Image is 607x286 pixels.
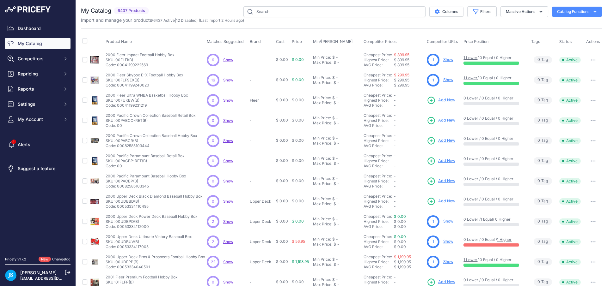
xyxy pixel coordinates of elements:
[559,218,581,225] span: Active
[559,57,581,63] span: Active
[106,143,197,148] p: Code: 00082585103444
[5,139,71,150] a: Alerts
[5,23,71,34] a: Dashboard
[559,39,573,44] button: Status
[250,118,273,123] p: -
[438,279,455,285] span: Add New
[250,179,273,184] p: -
[212,57,214,63] span: 6
[212,199,214,204] span: 0
[336,141,339,146] div: -
[332,55,335,60] div: $
[106,113,196,118] p: 2000 Pacific Crown Collection Baseball Retail Box
[427,136,455,145] a: Add New
[335,196,338,201] div: -
[364,73,392,77] a: Cheapest Price:
[106,164,185,169] p: Code: 00
[313,80,332,85] div: Max Price:
[18,56,59,62] span: Competitors
[531,39,540,44] span: Tags
[534,56,552,63] span: Tag
[5,38,71,49] a: My Catalog
[276,98,288,102] span: $ 0.00
[276,77,288,82] span: $ 0.00
[313,161,332,166] div: Max Price:
[364,57,394,63] div: Highest Price:
[429,7,463,17] button: Columns
[394,153,396,158] span: -
[250,158,273,164] p: -
[463,116,524,121] p: 0 Lower / 0 Equal / 0 Higher
[223,239,233,244] a: Show
[243,6,426,17] input: Search
[537,77,540,83] span: 0
[313,217,331,222] div: Min Price:
[223,179,233,183] a: Show
[106,158,185,164] p: SKU: 00PACBP-RET(B)
[364,118,394,123] div: Highest Price:
[292,39,303,44] button: Price
[106,52,175,57] p: 2000 Fleer Impact Football Hobby Box
[207,39,244,44] span: Matches Suggested
[432,77,434,83] span: 1
[313,196,331,201] div: Min Price:
[292,199,304,203] span: $ 0.00
[223,280,233,284] a: Show
[364,93,392,98] a: Cheapest Price:
[534,137,552,144] span: Tag
[334,201,336,206] div: $
[534,76,552,84] span: Tag
[394,103,396,108] span: -
[5,163,71,174] a: Suggest a feature
[106,93,188,98] p: 2000 Fleer Ultra WNBA Basketball Hobby Box
[223,57,233,62] span: Show
[106,133,197,138] p: 2000 Pacific Crown Collection Baseball Hobby Box
[394,98,396,103] span: -
[364,103,394,108] div: AVG Price:
[334,60,336,65] div: $
[537,218,540,224] span: 0
[292,77,304,82] span: $ 0.00
[427,197,455,206] a: Add New
[292,118,304,122] span: $ 0.00
[223,98,233,103] a: Show
[463,55,524,60] p: / 0 Equal / 0 Higher
[443,219,453,223] a: Show
[5,98,71,110] button: Settings
[463,197,524,202] p: 0 Lower / 0 Equal / 0 Higher
[106,204,203,209] p: Code: 00053334110495
[463,257,477,262] a: 1 Lower
[394,123,396,128] span: -
[223,259,233,264] a: Show
[250,98,273,103] p: Fleer
[313,116,331,121] div: Min Price:
[334,181,336,186] div: $
[114,7,149,15] span: 6437 Products
[332,217,335,222] div: $
[463,217,524,222] p: 0 Lower / / 0 Higher
[336,60,339,65] div: -
[223,138,233,143] span: Show
[394,254,411,259] a: $ 1,199.95
[394,113,396,118] span: -
[106,73,183,78] p: 2000 Fleer Skybox E-X Football Hobby Box
[276,39,285,44] span: Cost
[313,39,353,44] span: Min/[PERSON_NAME]
[292,98,304,102] span: $ 0.00
[106,214,198,219] p: 2000 Upper Deck Power Deck Baseball Hobby Box
[335,55,338,60] div: -
[481,217,493,222] a: 1 Equal
[334,100,336,105] div: $
[18,101,59,107] span: Settings
[332,136,335,141] div: $
[335,75,338,80] div: -
[276,158,288,163] span: $ 0.00
[394,214,406,219] a: $ 0.00
[334,80,336,85] div: $
[276,118,288,122] span: $ 0.00
[212,138,214,144] span: 0
[364,98,394,103] div: Highest Price:
[20,270,57,275] a: [PERSON_NAME]
[292,178,304,183] span: $ 0.00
